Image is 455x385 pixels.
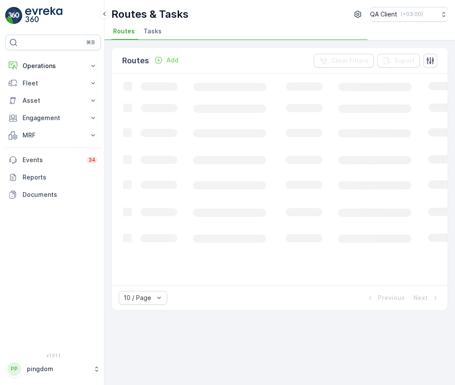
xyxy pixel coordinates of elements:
button: Fleet [5,75,101,92]
p: Previous [378,294,405,302]
button: Clear Filters [314,54,374,68]
p: Next [413,294,428,302]
p: Engagement [23,114,84,122]
button: Next [413,293,441,303]
p: Asset [23,96,84,105]
button: Export [377,54,420,68]
a: Documents [5,186,101,203]
button: Previous [365,293,406,303]
p: Clear Filters [331,56,369,65]
p: Events [23,156,81,164]
button: Engagement [5,109,101,127]
button: Add [151,55,182,65]
p: Routes & Tasks [111,7,188,21]
p: ( +03:00 ) [401,11,423,18]
p: Fleet [23,79,84,88]
span: v 1.51.1 [5,353,101,358]
a: Reports [5,169,101,186]
p: Operations [23,62,84,70]
span: Tasks [143,27,162,36]
div: PP [7,362,21,376]
button: QA Client(+03:00) [370,7,448,22]
p: Reports [23,173,97,182]
p: MRF [23,131,84,140]
p: QA Client [370,10,397,19]
img: logo_light-DOdMpM7g.png [25,7,62,24]
p: pingdom [27,365,89,373]
a: Events34 [5,151,101,169]
p: Add [166,56,179,65]
p: Routes [122,55,149,67]
p: Documents [23,190,97,199]
p: Export [395,56,415,65]
p: ⌘B [86,39,95,46]
button: MRF [5,127,101,144]
button: Operations [5,57,101,75]
p: 34 [88,157,96,163]
span: Routes [113,27,135,36]
img: logo [5,7,23,24]
button: PPpingdom [5,360,101,378]
button: Asset [5,92,101,109]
